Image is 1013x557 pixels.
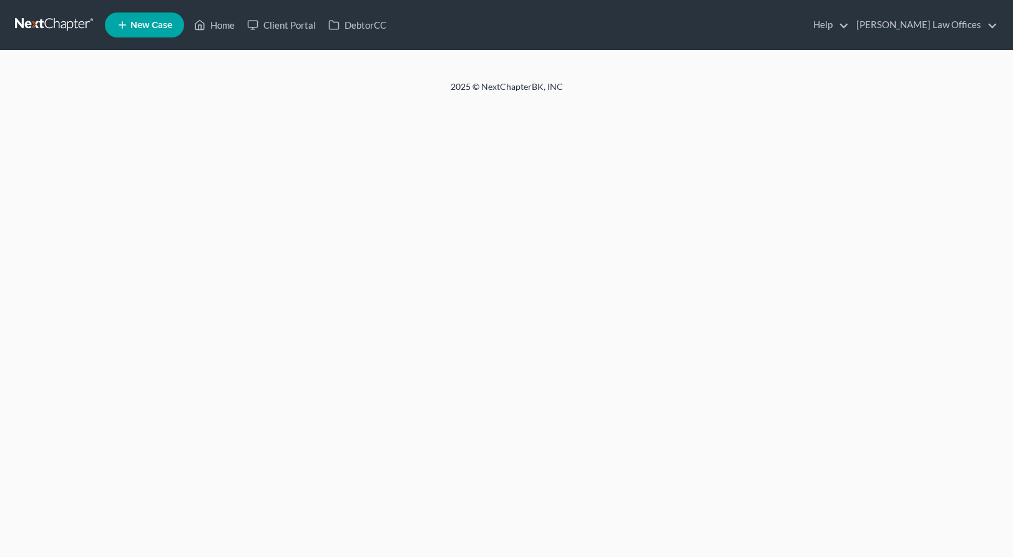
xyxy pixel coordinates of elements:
a: DebtorCC [322,14,393,36]
new-legal-case-button: New Case [105,12,184,37]
a: Home [188,14,241,36]
a: Client Portal [241,14,322,36]
a: Help [807,14,849,36]
div: 2025 © NextChapterBK, INC [151,81,863,103]
a: [PERSON_NAME] Law Offices [850,14,997,36]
